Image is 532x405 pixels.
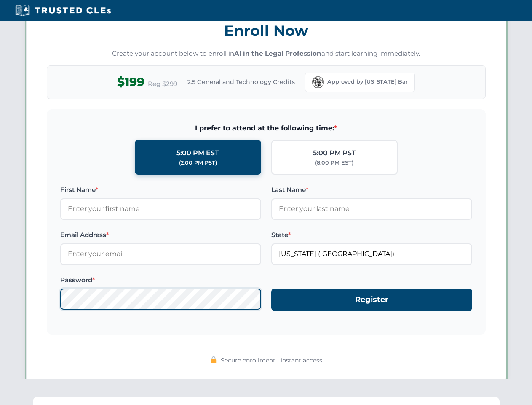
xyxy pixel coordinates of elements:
[271,185,472,195] label: Last Name
[47,49,486,59] p: Create your account below to enroll in and start learning immediately.
[60,185,261,195] label: First Name
[271,289,472,311] button: Register
[234,49,321,57] strong: AI in the Legal Profession
[13,4,113,17] img: Trusted CLEs
[60,198,261,219] input: Enter your first name
[60,243,261,265] input: Enter your email
[60,230,261,240] label: Email Address
[312,76,324,88] img: Florida Bar
[60,123,472,134] span: I prefer to attend at the following time:
[327,78,408,86] span: Approved by [US_STATE] Bar
[210,356,217,363] img: 🔒
[148,79,177,89] span: Reg $299
[313,148,356,159] div: 5:00 PM PST
[176,148,219,159] div: 5:00 PM EST
[271,243,472,265] input: Florida (FL)
[47,17,486,44] h3: Enroll Now
[271,198,472,219] input: Enter your last name
[221,356,322,365] span: Secure enrollment • Instant access
[60,275,261,285] label: Password
[315,159,353,167] div: (8:00 PM EST)
[271,230,472,240] label: State
[117,73,144,92] span: $199
[179,159,217,167] div: (2:00 PM PST)
[187,77,295,86] span: 2.5 General and Technology Credits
